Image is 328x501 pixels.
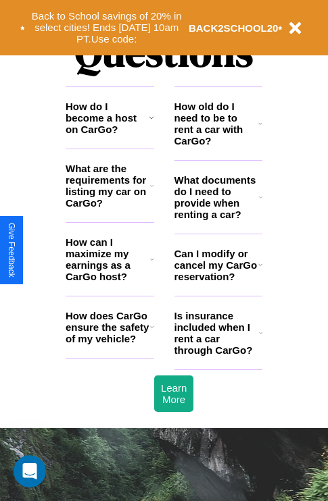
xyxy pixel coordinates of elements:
h3: Can I modify or cancel my CarGo reservation? [174,248,258,282]
h3: How old do I need to be to rent a car with CarGo? [174,101,259,147]
h3: What documents do I need to provide when renting a car? [174,174,260,220]
h3: How do I become a host on CarGo? [66,101,149,135]
div: Give Feedback [7,223,16,278]
h3: How does CarGo ensure the safety of my vehicle? [66,310,150,344]
button: Learn More [154,375,193,412]
button: Back to School savings of 20% in select cities! Ends [DATE] 10am PT.Use code: [25,7,189,49]
h3: How can I maximize my earnings as a CarGo host? [66,236,150,282]
iframe: Intercom live chat [14,455,46,487]
h3: What are the requirements for listing my car on CarGo? [66,163,150,209]
b: BACK2SCHOOL20 [189,22,279,34]
h3: Is insurance included when I rent a car through CarGo? [174,310,259,356]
